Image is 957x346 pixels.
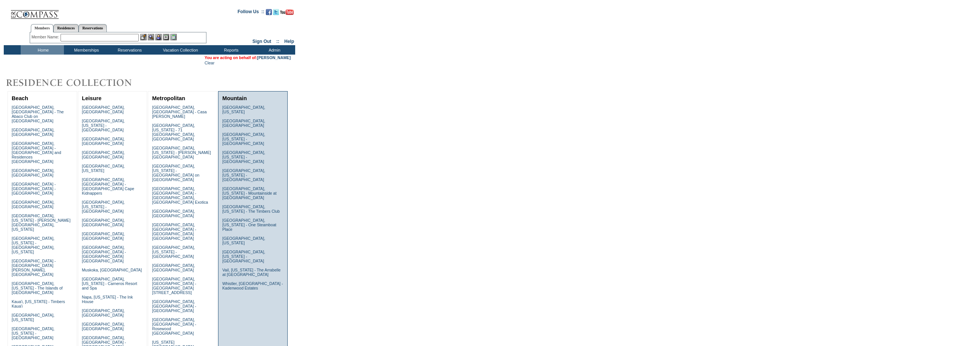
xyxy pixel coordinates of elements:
[152,263,195,272] a: [GEOGRAPHIC_DATA], [GEOGRAPHIC_DATA]
[107,45,150,55] td: Reservations
[152,186,208,204] a: [GEOGRAPHIC_DATA], [GEOGRAPHIC_DATA] - [GEOGRAPHIC_DATA], [GEOGRAPHIC_DATA] Exotica
[152,209,195,218] a: [GEOGRAPHIC_DATA], [GEOGRAPHIC_DATA]
[152,299,196,313] a: [GEOGRAPHIC_DATA], [GEOGRAPHIC_DATA] - [GEOGRAPHIC_DATA]
[148,34,154,40] img: View
[205,55,291,60] span: You are acting on behalf of:
[82,164,125,173] a: [GEOGRAPHIC_DATA], [US_STATE]
[152,223,196,241] a: [GEOGRAPHIC_DATA], [GEOGRAPHIC_DATA] - [GEOGRAPHIC_DATA] [GEOGRAPHIC_DATA]
[222,132,265,146] a: [GEOGRAPHIC_DATA], [US_STATE] - [GEOGRAPHIC_DATA]
[152,245,195,259] a: [GEOGRAPHIC_DATA], [US_STATE] - [GEOGRAPHIC_DATA]
[150,45,209,55] td: Vacation Collection
[273,11,279,16] a: Follow us on Twitter
[222,105,265,114] a: [GEOGRAPHIC_DATA], [US_STATE]
[82,245,126,263] a: [GEOGRAPHIC_DATA], [GEOGRAPHIC_DATA] - [GEOGRAPHIC_DATA] [GEOGRAPHIC_DATA]
[170,34,177,40] img: b_calculator.gif
[222,119,265,128] a: [GEOGRAPHIC_DATA], [GEOGRAPHIC_DATA]
[12,182,56,195] a: [GEOGRAPHIC_DATA] - [GEOGRAPHIC_DATA] - [GEOGRAPHIC_DATA]
[4,11,10,12] img: i.gif
[252,39,271,44] a: Sign Out
[82,295,133,304] a: Napa, [US_STATE] - The Ink House
[152,95,185,101] a: Metropolitan
[222,236,265,245] a: [GEOGRAPHIC_DATA], [US_STATE]
[31,24,54,32] a: Members
[64,45,107,55] td: Memberships
[280,9,294,15] img: Subscribe to our YouTube Channel
[82,232,125,241] a: [GEOGRAPHIC_DATA], [GEOGRAPHIC_DATA]
[12,236,55,254] a: [GEOGRAPHIC_DATA], [US_STATE] - [GEOGRAPHIC_DATA], [US_STATE]
[82,308,125,317] a: [GEOGRAPHIC_DATA], [GEOGRAPHIC_DATA]
[10,4,59,19] img: Compass Home
[12,299,65,308] a: Kaua'i, [US_STATE] - Timbers Kaua'i
[12,213,71,232] a: [GEOGRAPHIC_DATA], [US_STATE] - [PERSON_NAME][GEOGRAPHIC_DATA], [US_STATE]
[222,281,283,290] a: Whistler, [GEOGRAPHIC_DATA] - Kadenwood Estates
[284,39,294,44] a: Help
[163,34,169,40] img: Reservations
[12,281,63,295] a: [GEOGRAPHIC_DATA], [US_STATE] - The Islands of [GEOGRAPHIC_DATA]
[12,259,56,277] a: [GEOGRAPHIC_DATA] - [GEOGRAPHIC_DATA][PERSON_NAME], [GEOGRAPHIC_DATA]
[155,34,162,40] img: Impersonate
[21,45,64,55] td: Home
[82,119,125,132] a: [GEOGRAPHIC_DATA], [US_STATE] - [GEOGRAPHIC_DATA]
[222,204,280,213] a: [GEOGRAPHIC_DATA], [US_STATE] - The Timbers Club
[12,105,64,123] a: [GEOGRAPHIC_DATA], [GEOGRAPHIC_DATA] - The Abaco Club on [GEOGRAPHIC_DATA]
[266,11,272,16] a: Become our fan on Facebook
[266,9,272,15] img: Become our fan on Facebook
[222,186,276,200] a: [GEOGRAPHIC_DATA], [US_STATE] - Mountainside at [GEOGRAPHIC_DATA]
[12,326,55,340] a: [GEOGRAPHIC_DATA], [US_STATE] - [GEOGRAPHIC_DATA]
[152,317,196,335] a: [GEOGRAPHIC_DATA], [GEOGRAPHIC_DATA] - Rosewood [GEOGRAPHIC_DATA]
[12,128,55,137] a: [GEOGRAPHIC_DATA], [GEOGRAPHIC_DATA]
[152,105,206,119] a: [GEOGRAPHIC_DATA], [GEOGRAPHIC_DATA] - Casa [PERSON_NAME]
[276,39,279,44] span: ::
[4,75,150,90] img: Destinations by Exclusive Resorts
[222,168,265,182] a: [GEOGRAPHIC_DATA], [US_STATE] - [GEOGRAPHIC_DATA]
[222,268,281,277] a: Vail, [US_STATE] - The Arrabelle at [GEOGRAPHIC_DATA]
[222,250,265,263] a: [GEOGRAPHIC_DATA], [US_STATE] - [GEOGRAPHIC_DATA]
[82,137,125,146] a: [GEOGRAPHIC_DATA], [GEOGRAPHIC_DATA]
[257,55,291,60] a: [PERSON_NAME]
[79,24,107,32] a: Reservations
[205,61,214,65] a: Clear
[152,277,196,295] a: [GEOGRAPHIC_DATA], [GEOGRAPHIC_DATA] - [GEOGRAPHIC_DATA][STREET_ADDRESS]
[222,218,276,232] a: [GEOGRAPHIC_DATA], [US_STATE] - One Steamboat Place
[82,218,125,227] a: [GEOGRAPHIC_DATA], [GEOGRAPHIC_DATA]
[82,95,102,101] a: Leisure
[280,11,294,16] a: Subscribe to our YouTube Channel
[82,150,125,159] a: [GEOGRAPHIC_DATA], [GEOGRAPHIC_DATA]
[140,34,147,40] img: b_edit.gif
[12,168,55,177] a: [GEOGRAPHIC_DATA], [GEOGRAPHIC_DATA]
[273,9,279,15] img: Follow us on Twitter
[238,8,264,17] td: Follow Us ::
[82,277,137,290] a: [GEOGRAPHIC_DATA], [US_STATE] - Carneros Resort and Spa
[252,45,295,55] td: Admin
[12,200,55,209] a: [GEOGRAPHIC_DATA], [GEOGRAPHIC_DATA]
[82,105,125,114] a: [GEOGRAPHIC_DATA], [GEOGRAPHIC_DATA]
[82,177,134,195] a: [GEOGRAPHIC_DATA], [GEOGRAPHIC_DATA] - [GEOGRAPHIC_DATA] Cape Kidnappers
[152,146,211,159] a: [GEOGRAPHIC_DATA], [US_STATE] - [PERSON_NAME][GEOGRAPHIC_DATA]
[152,123,195,141] a: [GEOGRAPHIC_DATA], [US_STATE] - 71 [GEOGRAPHIC_DATA], [GEOGRAPHIC_DATA]
[82,322,125,331] a: [GEOGRAPHIC_DATA], [GEOGRAPHIC_DATA]
[152,164,199,182] a: [GEOGRAPHIC_DATA], [US_STATE] - [GEOGRAPHIC_DATA] on [GEOGRAPHIC_DATA]
[32,34,61,40] div: Member Name:
[53,24,79,32] a: Residences
[222,95,247,101] a: Mountain
[82,268,142,272] a: Muskoka, [GEOGRAPHIC_DATA]
[12,141,61,164] a: [GEOGRAPHIC_DATA], [GEOGRAPHIC_DATA] - [GEOGRAPHIC_DATA] and Residences [GEOGRAPHIC_DATA]
[209,45,252,55] td: Reports
[82,200,125,213] a: [GEOGRAPHIC_DATA], [US_STATE] - [GEOGRAPHIC_DATA]
[12,95,28,101] a: Beach
[222,150,265,164] a: [GEOGRAPHIC_DATA], [US_STATE] - [GEOGRAPHIC_DATA]
[12,313,55,322] a: [GEOGRAPHIC_DATA], [US_STATE]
